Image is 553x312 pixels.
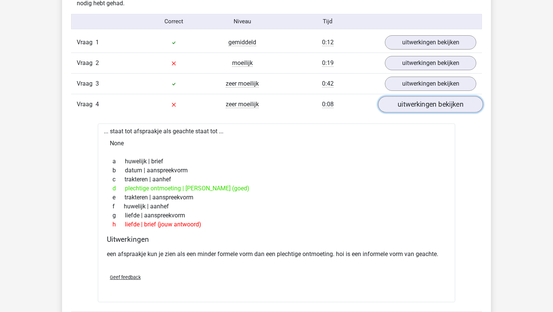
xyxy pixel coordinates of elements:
span: 2 [96,59,99,66]
span: 0:08 [322,101,334,108]
div: liefde | aanspreekvorm [107,211,446,220]
a: uitwerkingen bekijken [385,56,476,70]
div: Niveau [208,17,276,26]
a: uitwerkingen bekijken [385,77,476,91]
div: trakteren | aanhef [107,175,446,184]
span: 4 [96,101,99,108]
span: a [112,157,125,166]
div: datum | aanspreekvorm [107,166,446,175]
span: 0:12 [322,39,334,46]
div: Tijd [276,17,379,26]
span: gemiddeld [228,39,256,46]
span: Vraag [77,59,96,68]
span: Vraag [77,79,96,88]
a: uitwerkingen bekijken [385,35,476,50]
div: plechtige ontmoeting | [PERSON_NAME] (goed) [107,184,446,193]
span: e [112,193,125,202]
div: None [104,136,449,151]
span: f [112,202,124,211]
div: huwelijk | aanhef [107,202,446,211]
div: trakteren | aanspreekvorm [107,193,446,202]
span: b [112,166,125,175]
span: zeer moeilijk [226,80,259,87]
span: 3 [96,80,99,87]
div: ... staat tot afspraakje als geachte staat tot ... [98,124,455,302]
span: 1 [96,39,99,46]
span: zeer moeilijk [226,101,259,108]
a: uitwerkingen bekijken [378,96,483,113]
span: 0:42 [322,80,334,87]
span: 0:19 [322,59,334,67]
span: Geef feedback [110,274,141,280]
span: g [112,211,125,220]
span: d [112,184,125,193]
p: een afspraakje kun je zien als een minder formele vorm dan een plechtige ontmoeting. hoi is een i... [107,250,446,259]
span: h [112,220,125,229]
h4: Uitwerkingen [107,235,446,244]
span: Vraag [77,38,96,47]
span: Vraag [77,100,96,109]
div: huwelijk | brief [107,157,446,166]
div: liefde | brief (jouw antwoord) [107,220,446,229]
span: moeilijk [232,59,253,67]
span: c [112,175,125,184]
div: Correct [140,17,208,26]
